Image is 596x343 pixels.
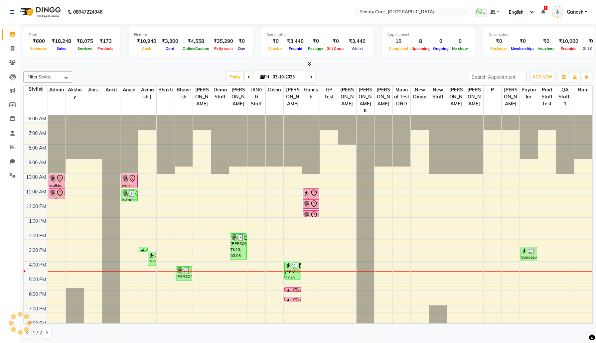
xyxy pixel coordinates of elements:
[387,32,470,38] div: Appointment
[73,3,102,21] b: 08047224946
[465,86,483,108] span: [PERSON_NAME]
[284,86,302,108] span: [PERSON_NAME]
[28,291,48,298] div: 6:00 PM
[181,38,211,45] div: ₹4,558
[346,38,368,45] div: ₹3,440
[559,46,578,51] span: Prepaids
[285,262,301,279] div: [PERSON_NAME], TK10, 04:00 PM-05:15 PM, Nail Extension,Nail spa (₹750)
[429,86,447,101] span: new staff
[96,46,115,51] span: Products
[28,262,48,269] div: 4:00 PM
[138,86,156,101] span: Avinash J
[266,46,284,51] span: Voucher
[531,72,554,82] button: ADD NEW
[509,38,536,45] div: ₹0
[287,46,304,51] span: Prepaid
[325,46,346,51] span: Gift Cards
[411,86,429,101] span: New Dingg
[28,247,48,254] div: 3:00 PM
[157,86,175,94] span: Bhakti
[181,46,211,51] span: Online/Custom
[541,9,545,15] a: 1
[227,72,243,82] span: Today
[303,200,319,208] div: Sukanya Testing, TK01, 11:45 AM-12:25 PM, O3 Massage & Scrub
[556,86,574,108] span: QA Staff-1
[431,38,450,45] div: 0
[502,86,520,108] span: [PERSON_NAME]
[27,130,48,137] div: 7:00 AM
[303,189,319,199] div: Sukanya Testing, TK01, 11:00 AM-11:45 AM, [DEMOGRAPHIC_DATA] Garnier Hair Color
[25,174,48,181] div: 10:00 AM
[84,86,102,94] span: Anis
[325,38,346,45] div: ₹0
[552,6,563,18] img: Ganesh
[285,287,301,291] div: [PERSON_NAME], TK02, 05:45 PM-06:35 PM, [DEMOGRAPHIC_DATA] Hair Setting
[193,86,211,108] span: [PERSON_NAME]
[285,297,301,301] div: [PERSON_NAME], TK02, 05:45 PM-06:35 PM, [DEMOGRAPHIC_DATA] Hair Setting
[266,32,368,38] div: Redemption
[76,46,94,51] span: Services
[27,145,48,152] div: 8:00 AM
[74,38,96,45] div: ₹8,075
[25,203,48,210] div: 12:00 PM
[357,86,374,115] span: [PERSON_NAME] K
[134,38,159,45] div: ₹10,940
[469,72,527,82] input: Search Appointment
[66,86,84,101] span: Akshay
[489,46,509,51] span: Packages
[48,86,66,94] span: Admin
[284,38,306,45] div: ₹3,440
[159,38,181,45] div: ₹3,300
[520,86,538,101] span: Priyanka
[266,38,284,45] div: ₹0
[567,9,583,16] span: Ganesh
[148,252,156,266] div: [PERSON_NAME] Walkin, TK08, 03:20 PM-04:20 PM, Hair
[374,86,392,108] span: [PERSON_NAME]
[120,86,138,94] span: Anuja
[33,329,42,336] span: 1 / 2
[338,86,356,108] span: [PERSON_NAME]
[140,46,153,51] span: Cash
[28,74,51,79] span: Filter Stylist
[29,32,115,38] div: Total
[229,86,247,108] span: [PERSON_NAME]
[574,86,592,94] span: ram
[213,46,234,51] span: Petty cash
[266,86,284,94] span: Disha
[303,211,319,217] div: Sukanya Testing, TK01, 12:30 PM-01:00 PM, Rica [GEOGRAPHIC_DATA]
[28,232,48,239] div: 2:00 PM
[175,86,193,101] span: bhavesh
[28,320,48,327] div: 8:00 PM
[410,38,431,45] div: 8
[49,38,74,45] div: ₹18,248
[320,86,338,101] span: GP Test
[521,247,537,261] div: Sandeep, TK06, 03:00 PM-04:00 PM, Hair - Hair Dye
[509,46,536,51] span: Memberships
[536,46,556,51] span: Vouchers
[121,190,137,201] div: Avinash J, TK05, 11:05 AM-11:55 AM, [DEMOGRAPHIC_DATA] Hair Setting
[350,46,365,51] span: Wallet
[211,38,236,45] div: ₹35,290
[387,38,410,45] div: 10
[306,46,325,51] span: Package
[29,38,49,45] div: ₹600
[431,46,450,51] span: Ongoing
[556,38,581,45] div: ₹10,000
[27,115,48,122] div: 6:00 AM
[25,188,48,195] div: 11:00 AM
[271,72,304,82] input: 2025-10-03
[489,38,509,45] div: ₹0
[164,46,176,51] span: Card
[247,86,265,108] span: DINGG Staff
[28,218,48,225] div: 1:00 PM
[17,3,63,21] img: logo
[538,86,556,108] span: Prod Staff Test
[387,46,410,51] span: Completed
[27,159,48,166] div: 9:00 AM
[302,86,320,101] span: Ganesh
[393,86,411,108] span: Manual Test DND
[211,86,229,101] span: Demo staff
[484,86,502,94] span: p
[259,74,271,79] span: Fri
[49,174,65,188] div: walkin, TK04, 10:00 AM-11:00 AM, Hair - Hair Dye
